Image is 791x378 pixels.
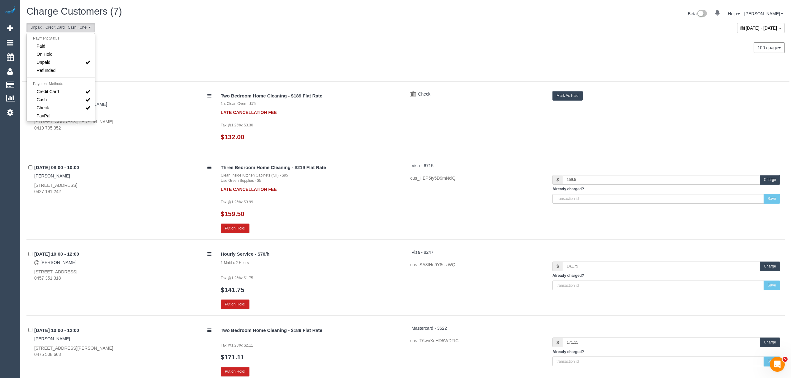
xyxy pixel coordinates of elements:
small: Tax @1.25%: $3.99 [221,200,253,204]
span: Credit Card [37,88,59,95]
a: $159.50 [221,210,244,217]
img: Automaid Logo [4,6,16,15]
h4: [DATE] 10:00 - 12:00 [34,252,211,257]
a: $171.11 [221,353,244,361]
h4: Hourly Service - $70/h [221,252,401,257]
span: [DATE] - [DATE] [746,26,777,31]
h5: Already charged? [552,274,780,278]
a: Mastercard - 3622 [411,326,447,331]
nav: Pagination navigation [754,42,785,53]
span: $ [552,262,563,271]
iframe: Intercom live chat [770,357,785,372]
span: Check [37,105,49,111]
span: Cash [37,97,47,103]
div: Clean Inside Kitchen Cabinets (full) - $95 [221,173,401,178]
a: Help [728,11,740,16]
button: 100 / page [754,42,785,53]
input: transaction id [552,281,764,290]
a: Visa - 6715 [411,163,433,168]
div: [STREET_ADDRESS] 0457 351 318 [34,269,211,281]
a: $132.00 [221,133,244,140]
a: Beta [688,11,707,16]
button: Put on Hold! [221,367,249,376]
span: Charge Customers (7) [26,6,122,17]
span: Unpaid [37,59,50,65]
span: $ [552,338,563,347]
a: [PERSON_NAME] [34,336,70,341]
div: Tags [34,107,211,116]
a: [PERSON_NAME] [744,11,783,16]
div: cus_T6wnXdHD5WDFfC [410,338,543,344]
span: Payment Methods [33,82,63,86]
span: $ [552,175,563,185]
strong: LATE CANCELLATION FEE [221,184,277,192]
h4: Two Bedroom Home Cleaning - $189 Flat Rate [221,328,401,333]
div: [STREET_ADDRESS][PERSON_NAME] 0475 508 663 [34,345,211,357]
span: Refunded [37,67,56,73]
img: New interface [697,10,707,18]
small: 1 Maid x 2 Hours [221,261,249,265]
div: [STREET_ADDRESS][PERSON_NAME] 0419 705 352 [34,119,211,131]
div: [STREET_ADDRESS] 0427 191 242 [34,182,211,195]
small: Tax @1.25%: $2.11 [221,343,253,347]
button: Charge [760,262,780,271]
button: Mark As Paid [552,91,583,101]
strong: LATE CANCELLATION FEE [221,107,277,115]
h5: Already charged? [552,187,780,191]
h4: [DATE] 07:00 - 08:00 [34,93,211,99]
button: Unpaid , Credit Card , Cash , Check [26,23,95,32]
div: cus_SA8tHn9Y8sfzWQ [410,262,543,268]
h4: Two Bedroom Home Cleaning - $189 Flat Rate [221,93,401,99]
button: Put on Hold! [221,224,249,233]
button: Put on Hold! [221,300,249,309]
button: Charge [760,175,780,185]
a: Check [418,92,430,97]
div: cus_HEP5ty5D9mNciQ [410,175,543,181]
a: $141.75 [221,286,244,293]
a: Visa - 8247 [411,250,433,255]
small: Tax @1.25%: $1.75 [221,276,253,280]
input: transaction id [552,357,764,366]
a: [PERSON_NAME] [40,260,76,265]
span: Unpaid , Credit Card , Cash , Check [31,25,87,30]
span: 5 [783,357,788,362]
h4: [DATE] 10:00 - 12:00 [34,328,211,333]
span: PayPal [37,113,50,119]
h4: [DATE] 08:00 - 10:00 [34,165,211,170]
h4: Three Bedroom Home Cleaning - $219 Flat Rate [221,165,401,170]
span: Payment Status [33,36,59,40]
span: On Hold [37,51,53,57]
a: [PERSON_NAME] [34,173,70,178]
h5: Already charged? [552,350,780,354]
small: Tax @1.25%: $3.30 [221,123,253,127]
span: Paid [37,43,45,49]
div: 1 x Clean Oven - $75 [221,101,401,106]
input: transaction id [552,194,764,204]
button: Charge [760,338,780,347]
div: Use Green Supplies - $5 [221,178,401,183]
